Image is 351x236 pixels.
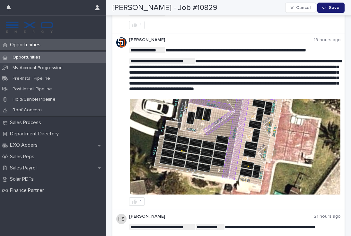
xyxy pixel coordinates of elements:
[129,197,145,206] button: 1
[7,76,55,81] p: Pre-Install Pipeline
[7,42,46,48] p: Opportunities
[129,214,314,219] p: [PERSON_NAME]
[329,5,339,10] span: Save
[7,97,61,102] p: Hold/Cancel Pipeline
[314,214,341,219] p: 21 hours ago
[7,55,46,60] p: Opportunities
[7,154,39,160] p: Sales Reps
[140,23,142,27] div: 1
[314,37,341,43] p: 19 hours ago
[7,107,47,113] p: Roof Concern
[112,3,217,13] h2: [PERSON_NAME] - Job #10829
[317,3,345,13] button: Save
[116,37,127,48] img: ACg8ocKfmBc8d1J27vz_SbDeFgJtBoC4f5Hv5aIMGfIM1baH=s96-c
[7,176,39,182] p: Solar PDFs
[7,65,68,71] p: My Account Progression
[129,37,314,43] p: [PERSON_NAME]
[7,187,49,194] p: Finance Partner
[7,165,43,171] p: Sales Payroll
[140,199,142,204] div: 1
[7,142,43,148] p: EXO Adders
[7,120,46,126] p: Sales Process
[5,21,54,34] img: FKS5r6ZBThi8E5hshIGi
[129,21,145,29] button: 1
[7,131,64,137] p: Department Directory
[296,5,311,10] span: Cancel
[7,86,57,92] p: Post-Install Pipeline
[285,3,316,13] button: Cancel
